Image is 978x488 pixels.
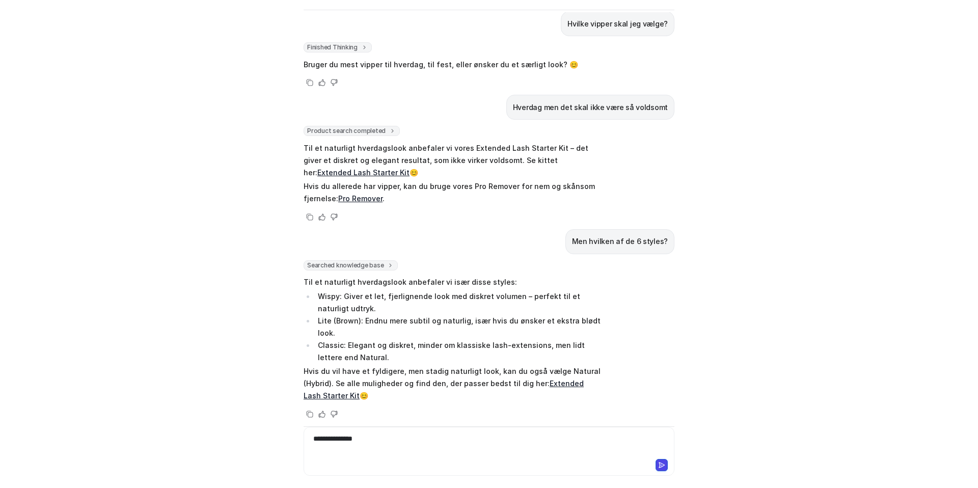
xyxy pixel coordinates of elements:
[304,260,398,270] span: Searched knowledge base
[317,168,410,177] a: Extended Lash Starter Kit
[304,365,602,402] p: Hvis du vil have et fyldigere, men stadig naturligt look, kan du også vælge Natural (Hybrid). Se ...
[304,42,372,52] span: Finished Thinking
[304,126,400,136] span: Product search completed
[572,235,668,248] p: Men hvilken af de 6 styles?
[304,142,602,179] p: Til et naturligt hverdagslook anbefaler vi vores Extended Lash Starter Kit – det giver et diskret...
[304,59,578,71] p: Bruger du mest vipper til hverdag, til fest, eller ønsker du et særligt look? 😊
[338,194,383,203] a: Pro Remover
[315,290,602,315] li: Wispy: Giver et let, fjerlignende look med diskret volumen – perfekt til et naturligt udtryk.
[315,315,602,339] li: Lite (Brown): Endnu mere subtil og naturlig, især hvis du ønsker et ekstra blødt look.
[304,276,602,288] p: Til et naturligt hverdagslook anbefaler vi især disse styles:
[304,180,602,205] p: Hvis du allerede har vipper, kan du bruge vores Pro Remover for nem og skånsom fjernelse: .
[315,339,602,364] li: Classic: Elegant og diskret, minder om klassiske lash-extensions, men lidt lettere end Natural.
[567,18,668,30] p: Hvilke vipper skal jeg vælge?
[513,101,668,114] p: Hverdag men det skal ikke være så voldsomt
